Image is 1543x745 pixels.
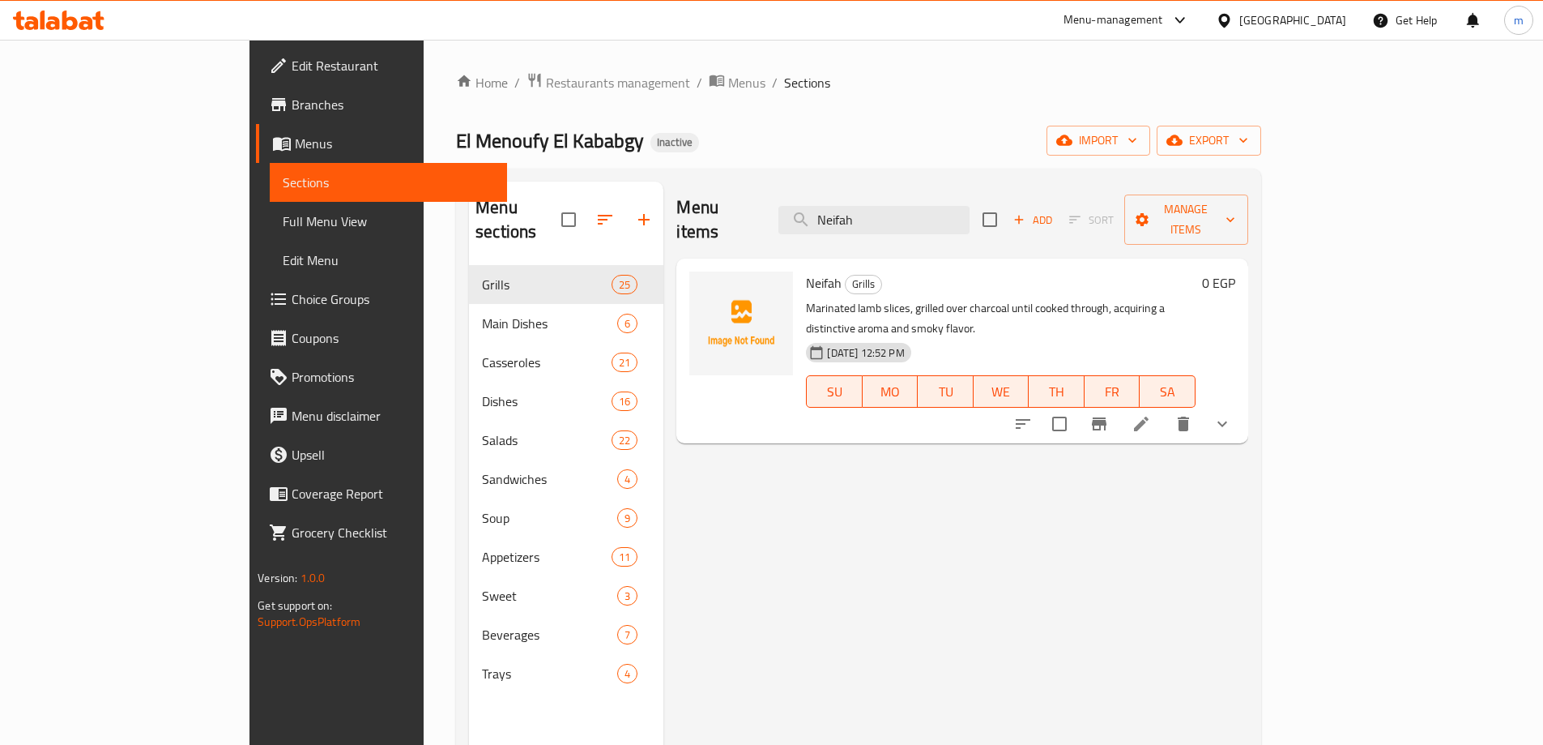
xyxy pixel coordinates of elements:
[270,241,507,280] a: Edit Menu
[618,511,637,526] span: 9
[821,345,910,361] span: [DATE] 12:52 PM
[863,375,918,408] button: MO
[689,272,793,375] img: Neifah
[482,430,612,450] div: Salads
[1029,375,1084,408] button: TH
[256,435,507,474] a: Upsell
[256,85,507,124] a: Branches
[1063,11,1163,30] div: Menu-management
[772,73,778,92] li: /
[256,513,507,552] a: Grocery Checklist
[697,73,702,92] li: /
[482,508,617,528] span: Soup
[784,73,830,92] span: Sections
[709,72,765,93] a: Menus
[469,259,663,700] nav: Menu sections
[1046,126,1150,156] button: import
[482,469,617,489] span: Sandwiches
[482,586,617,606] span: Sweet
[514,73,520,92] li: /
[469,576,663,615] div: Sweet3
[980,380,1022,404] span: WE
[258,567,297,589] span: Version:
[1202,272,1235,294] h6: 0 EGP
[283,173,494,192] span: Sections
[270,202,507,241] a: Full Menu View
[617,586,637,606] div: items
[256,124,507,163] a: Menus
[482,547,612,567] span: Appetizers
[806,298,1195,339] p: Marinated lamb slices, grilled over charcoal until cooked through, acquiring a distinctive aroma ...
[618,316,637,332] span: 6
[256,358,507,396] a: Promotions
[258,595,332,616] span: Get support on:
[1091,380,1133,404] span: FR
[1157,126,1261,156] button: export
[586,200,624,239] span: Sort sections
[1239,11,1346,29] div: [GEOGRAPHIC_DATA]
[292,406,494,426] span: Menu disclaimer
[256,46,507,85] a: Edit Restaurant
[617,664,637,683] div: items
[469,537,663,576] div: Appetizers11
[475,195,561,244] h2: Menu sections
[1170,131,1248,151] span: export
[295,134,494,153] span: Menus
[778,206,970,234] input: search
[292,445,494,465] span: Upsell
[292,523,494,542] span: Grocery Checklist
[469,654,663,693] div: Trays4
[482,625,617,644] span: Beverages
[469,421,663,460] div: Salads22
[283,212,494,231] span: Full Menu View
[973,203,1007,237] span: Select section
[728,73,765,92] span: Menus
[482,664,617,683] span: Trays
[806,375,862,408] button: SU
[1035,380,1077,404] span: TH
[612,433,637,448] span: 22
[846,275,881,293] span: Grills
[1213,414,1232,434] svg: Show Choices
[650,135,699,149] span: Inactive
[1007,208,1059,233] span: Add item
[676,195,759,244] h2: Menu items
[552,203,586,237] span: Select all sections
[1011,211,1055,229] span: Add
[546,73,690,92] span: Restaurants management
[1137,199,1235,240] span: Manage items
[612,392,637,411] div: items
[292,95,494,114] span: Branches
[482,392,612,411] span: Dishes
[292,289,494,309] span: Choice Groups
[806,271,842,295] span: Neifah
[469,382,663,421] div: Dishes16
[869,380,911,404] span: MO
[1059,131,1137,151] span: import
[469,460,663,499] div: Sandwiches4
[526,72,690,93] a: Restaurants management
[612,550,637,565] span: 11
[612,275,637,294] div: items
[845,275,882,294] div: Grills
[618,589,637,604] span: 3
[618,627,637,643] span: 7
[974,375,1029,408] button: WE
[813,380,855,404] span: SU
[482,275,612,294] span: Grills
[1164,405,1203,443] button: delete
[469,499,663,537] div: Soup9
[482,353,612,372] span: Casseroles
[258,611,360,632] a: Support.OpsPlatform
[270,163,507,202] a: Sections
[918,375,973,408] button: TU
[1514,11,1524,29] span: m
[1085,375,1140,408] button: FR
[612,277,637,293] span: 25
